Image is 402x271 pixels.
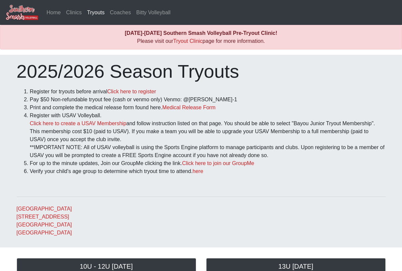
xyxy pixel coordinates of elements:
[30,112,386,159] li: Register with USAV Volleyball. and follow instruction listed on that page. You should be able to ...
[125,30,277,36] b: [DATE]-[DATE] Southern Smash Volleyball Pre-Tryout Clinic!
[30,96,386,104] li: Pay $50 Non-refundable tryout fee (cash or venmo only) Venmo: @[PERSON_NAME]-1
[17,60,386,82] h1: 2025/2026 Season Tryouts
[30,104,386,112] li: Print and complete the medical release form found here.
[107,89,156,94] a: Click here to register
[213,262,379,270] h5: 13U [DATE]
[134,6,173,19] a: Bitty Volleyball
[5,4,39,21] img: Southern Smash Volleyball
[193,168,203,174] a: here
[182,160,254,166] a: Click here to join our GroupMe
[30,167,386,175] li: Verify your child's age group to determine which tryout time to attend.
[30,121,126,126] a: Click here to create a USAV Membership
[30,88,386,96] li: Register for tryouts before arrival
[44,6,64,19] a: Home
[173,38,202,44] a: Tryout Clinic
[107,6,134,19] a: Coaches
[64,6,84,19] a: Clinics
[24,262,189,270] h5: 10U - 12U [DATE]
[17,206,72,235] a: [GEOGRAPHIC_DATA][STREET_ADDRESS][GEOGRAPHIC_DATA][GEOGRAPHIC_DATA]
[162,105,215,110] a: Medical Release Form
[84,6,107,19] a: Tryouts
[30,159,386,167] li: For up to the minute updates, Join our GroupMe clicking the link.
